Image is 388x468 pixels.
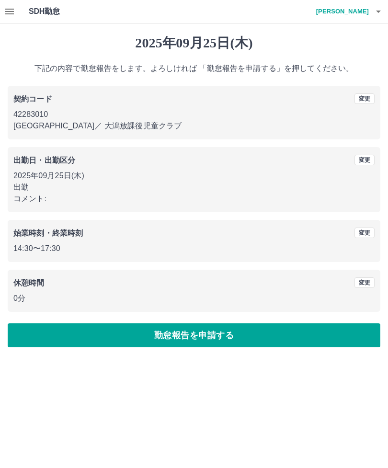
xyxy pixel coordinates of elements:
p: コメント: [13,193,375,205]
b: 休憩時間 [13,279,45,287]
b: 始業時刻・終業時刻 [13,229,83,237]
h1: 2025年09月25日(木) [8,35,380,51]
button: 変更 [354,277,375,288]
button: 変更 [354,228,375,238]
button: 変更 [354,155,375,165]
p: 14:30 〜 17:30 [13,243,375,254]
button: 勤怠報告を申請する [8,323,380,347]
p: 2025年09月25日(木) [13,170,375,182]
button: 変更 [354,93,375,104]
p: [GEOGRAPHIC_DATA] ／ 大潟放課後児童クラブ [13,120,375,132]
p: 出勤 [13,182,375,193]
p: 下記の内容で勤怠報告をします。よろしければ 「勤怠報告を申請する」を押してください。 [8,63,380,74]
p: 42283010 [13,109,375,120]
p: 0分 [13,293,375,304]
b: 出勤日・出勤区分 [13,156,75,164]
b: 契約コード [13,95,52,103]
